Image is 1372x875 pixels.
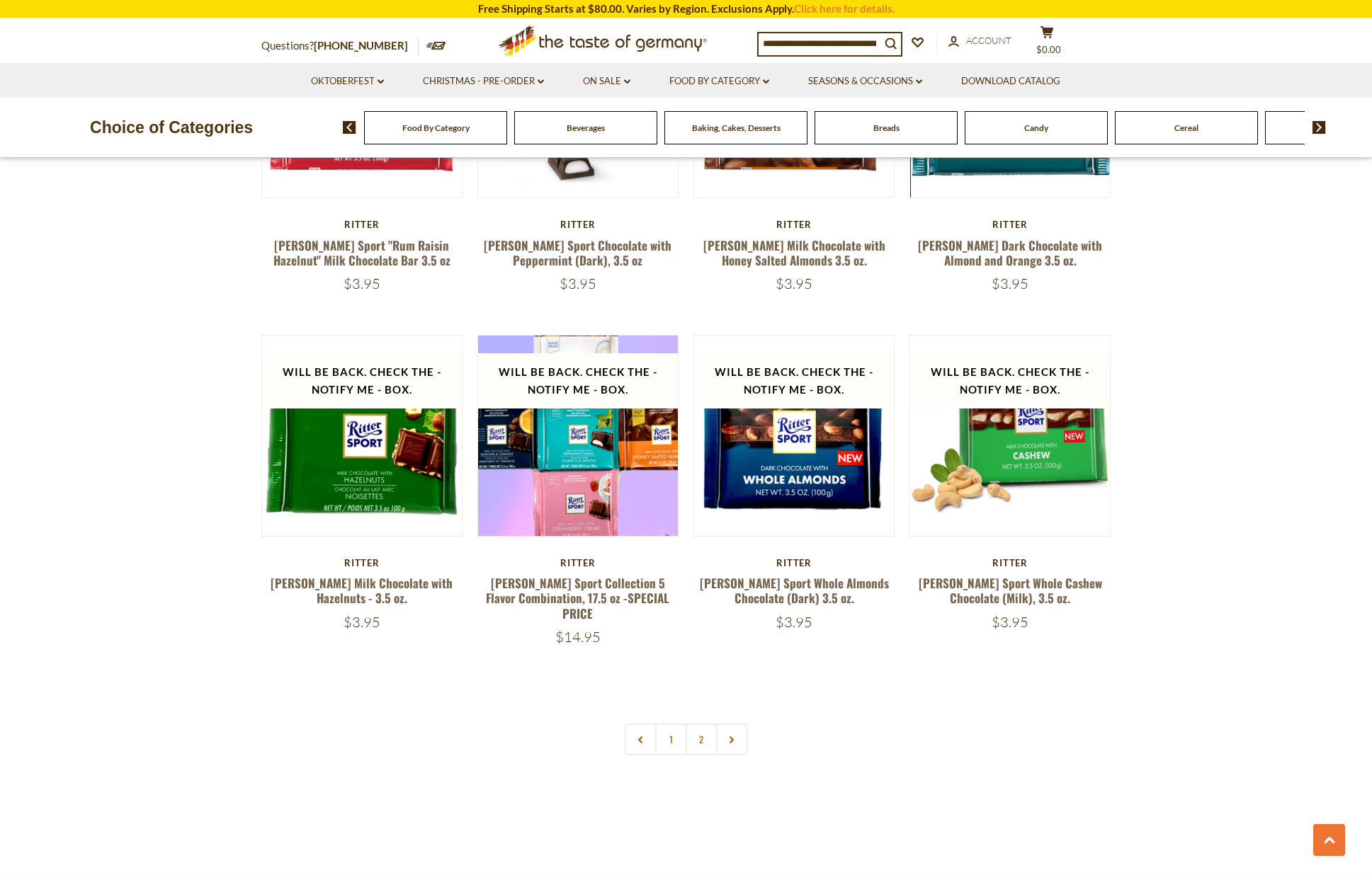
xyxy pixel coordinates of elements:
[692,122,781,133] a: Baking, Cakes, Desserts
[776,613,812,631] span: $3.95
[686,724,718,755] a: 2
[694,336,895,536] img: Ritter
[909,557,1111,568] div: Ritter
[873,122,900,133] a: Breads
[669,74,769,89] a: Food By Category
[1036,44,1061,55] span: $0.00
[311,74,384,89] a: Oktoberfest
[1024,122,1048,133] a: Candy
[555,628,601,646] span: $14.95
[1026,25,1069,61] button: $0.00
[808,74,922,89] a: Seasons & Occasions
[918,236,1102,269] a: [PERSON_NAME] Dark Chocolate with Almond and Orange 3.5 oz.
[273,236,450,269] a: [PERSON_NAME] Sport "Rum Raisin Hazelnut" Milk Chocolate Bar 3.5 oz
[261,557,463,568] div: Ritter
[477,219,679,230] div: Ritter
[486,574,669,622] a: [PERSON_NAME] Sport Collection 5 Flavor Combination, 17.5 oz -SPECIAL PRICE
[948,33,1011,49] a: Account
[343,121,356,134] img: previous arrow
[776,275,812,292] span: $3.95
[344,613,380,631] span: $3.95
[261,219,463,230] div: Ritter
[700,574,889,607] a: [PERSON_NAME] Sport Whole Almonds Chocolate (Dark) 3.5 oz.
[693,219,895,230] div: Ritter
[478,336,679,536] img: Ritter
[1313,121,1326,134] img: next arrow
[703,236,885,269] a: [PERSON_NAME] Milk Chocolate with Honey Salted Almonds 3.5 oz.
[484,236,671,269] a: [PERSON_NAME] Sport Chocolate with Peppermint (Dark), 3.5 oz
[992,275,1028,292] span: $3.95
[909,219,1111,230] div: Ritter
[271,574,453,607] a: [PERSON_NAME] Milk Chocolate with Hazelnuts - 3.5 oz.
[961,74,1060,89] a: Download Catalog
[560,275,596,292] span: $3.95
[992,613,1028,631] span: $3.95
[567,122,605,133] a: Beverages
[344,275,380,292] span: $3.95
[261,37,419,55] p: Questions?
[693,557,895,568] div: Ritter
[1174,122,1198,133] a: Cereal
[583,74,630,89] a: On Sale
[314,39,408,52] a: [PHONE_NUMBER]
[919,574,1102,607] a: [PERSON_NAME] Sport Whole Cashew Chocolate (Milk), 3.5 oz.
[423,74,544,89] a: Christmas - PRE-ORDER
[655,724,687,755] a: 1
[262,336,463,536] img: Ritter
[477,557,679,568] div: Ritter
[910,336,1111,536] img: Ritter
[402,122,470,133] a: Food By Category
[794,2,895,15] a: Click here for details.
[966,35,1011,46] span: Account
